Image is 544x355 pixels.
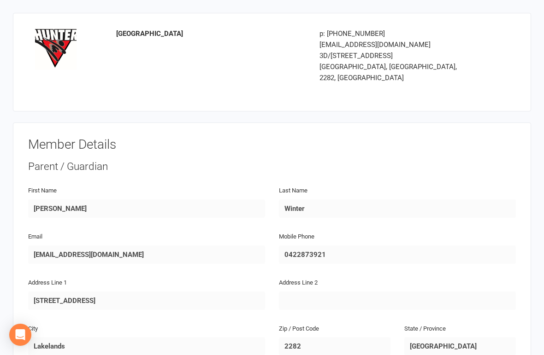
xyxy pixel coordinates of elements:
[279,232,314,242] label: Mobile Phone
[319,50,468,61] div: 3D/[STREET_ADDRESS]
[279,278,318,288] label: Address Line 2
[279,324,319,334] label: Zip / Post Code
[116,29,183,38] strong: [GEOGRAPHIC_DATA]
[9,324,31,346] div: Open Intercom Messenger
[319,61,468,83] div: [GEOGRAPHIC_DATA], [GEOGRAPHIC_DATA], 2282, [GEOGRAPHIC_DATA]
[28,278,67,288] label: Address Line 1
[404,324,446,334] label: State / Province
[28,232,42,242] label: Email
[319,28,468,39] div: p: [PHONE_NUMBER]
[319,39,468,50] div: [EMAIL_ADDRESS][DOMAIN_NAME]
[28,138,516,152] h3: Member Details
[28,159,516,174] div: Parent / Guardian
[28,324,38,334] label: City
[35,28,77,70] img: logo.png
[279,186,307,196] label: Last Name
[28,186,57,196] label: First Name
